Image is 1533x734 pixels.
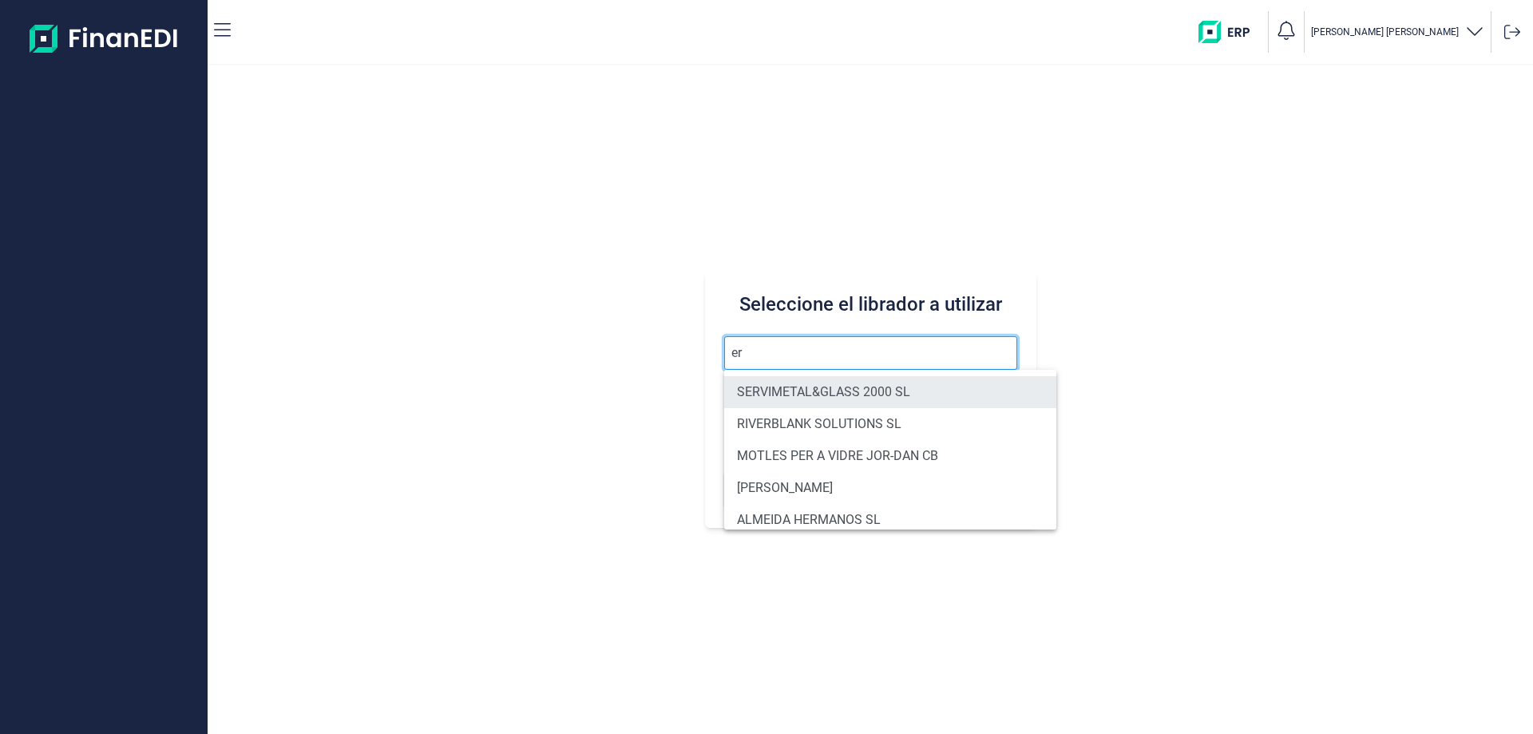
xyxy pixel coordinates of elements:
[724,472,1056,504] li: [PERSON_NAME]
[724,440,1056,472] li: MOTLES PER A VIDRE JOR-DAN CB
[1311,26,1459,38] p: [PERSON_NAME] [PERSON_NAME]
[724,336,1017,370] input: Seleccione la razón social
[1198,21,1262,43] img: erp
[724,376,1056,408] li: SERVIMETAL&GLASS 2000 SL
[1311,21,1484,44] button: [PERSON_NAME] [PERSON_NAME]
[724,504,1056,536] li: ALMEIDA HERMANOS SL
[30,13,179,64] img: Logo de aplicación
[724,408,1056,440] li: RIVERBLANK SOLUTIONS SL
[724,292,1017,317] h3: Seleccione el librador a utilizar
